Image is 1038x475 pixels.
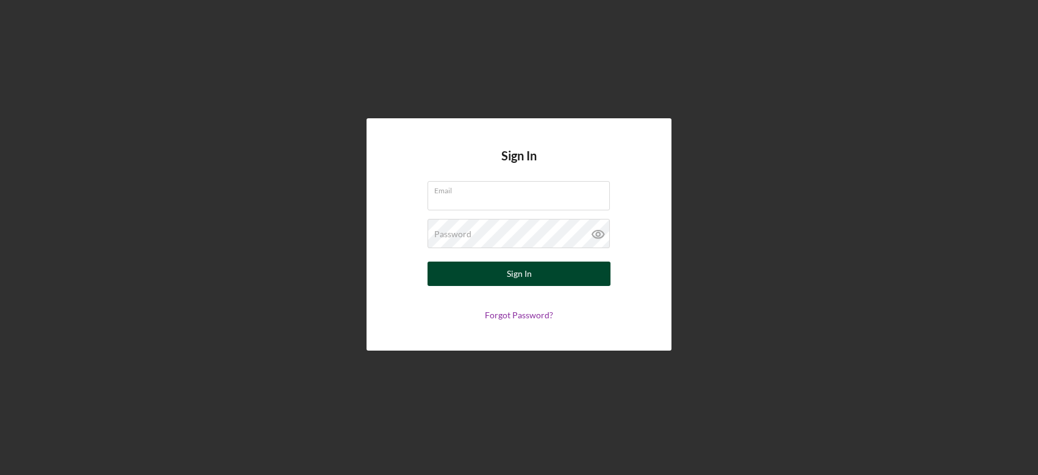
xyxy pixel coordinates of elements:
a: Forgot Password? [485,310,553,320]
div: Sign In [507,262,532,286]
label: Password [434,229,471,239]
label: Email [434,182,610,195]
button: Sign In [428,262,610,286]
h4: Sign In [501,149,537,181]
